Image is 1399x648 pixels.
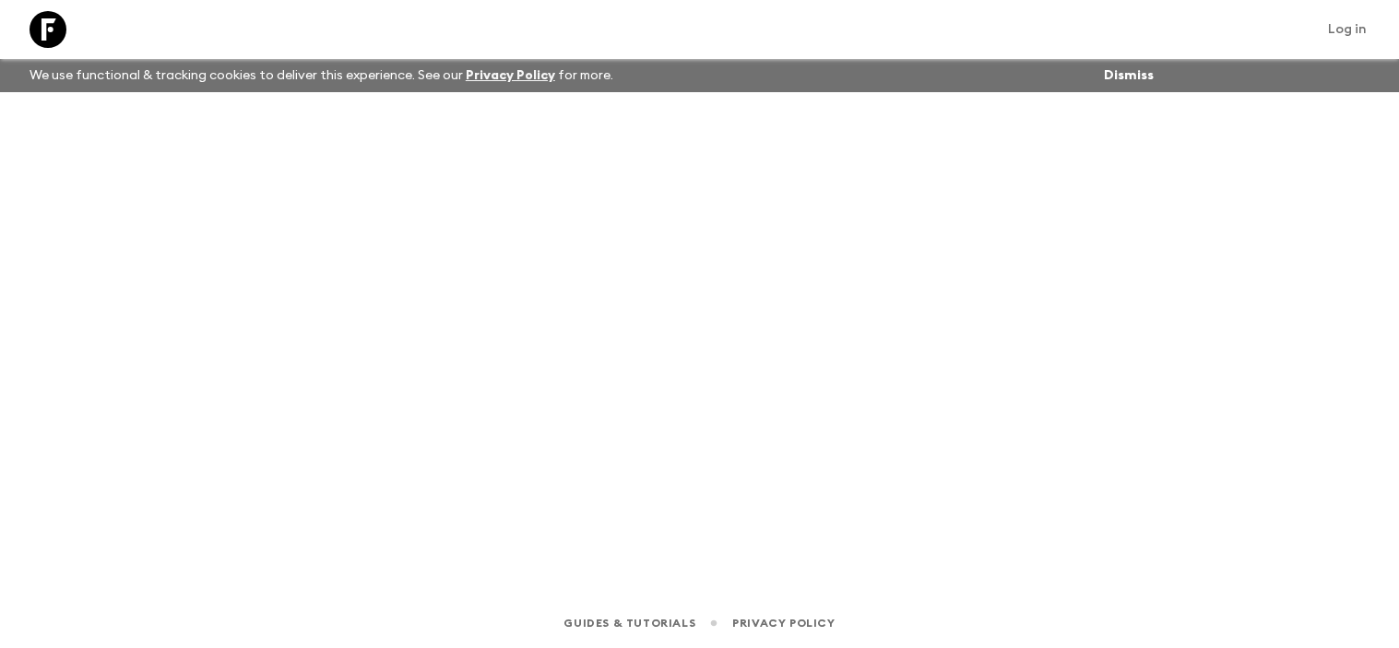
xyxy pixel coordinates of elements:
a: Privacy Policy [466,69,555,82]
a: Guides & Tutorials [563,613,695,633]
a: Privacy Policy [732,613,835,633]
p: We use functional & tracking cookies to deliver this experience. See our for more. [22,59,621,92]
a: Log in [1318,17,1377,42]
button: Dismiss [1099,63,1158,88]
